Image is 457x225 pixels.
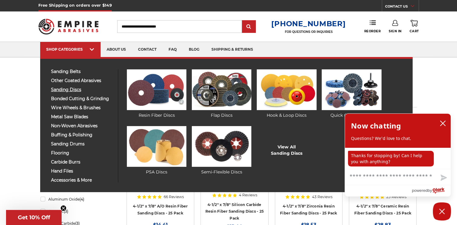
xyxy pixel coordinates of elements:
button: Close teaser [60,205,66,211]
span: by [428,187,432,194]
a: Cart [410,20,419,33]
span: 66 Reviews [164,195,184,199]
a: about us [101,42,132,57]
span: flooring [51,151,114,155]
span: (3) [63,209,68,214]
a: View AllSanding Discs [271,144,302,157]
span: carbide burrs [51,160,114,164]
a: Powered by Olark [412,185,451,196]
span: powered [412,187,427,194]
img: Semi-Flexible Discs [192,126,251,167]
a: Ceramic [40,206,111,217]
div: olark chatbox [345,113,451,197]
span: Reorder [364,29,381,33]
div: chat [345,148,451,169]
p: FOR QUESTIONS OR INQUIRIES [271,30,346,34]
img: Empire Abrasives [38,15,99,38]
p: Questions? We'd love to chat. [351,135,445,141]
a: Reorder [364,20,381,33]
span: Get 10% Off [18,214,50,221]
div: SHOP CATEGORIES [46,47,95,52]
span: other coated abrasives [51,78,114,83]
a: Resin Fiber Discs [127,69,186,119]
button: Send message [436,171,451,185]
a: faq [163,42,183,57]
a: blog [183,42,205,57]
h2: Now chatting [351,120,401,132]
input: Submit [243,21,255,33]
a: Semi-Flexible Discs [192,126,251,175]
img: Quick Change Discs [322,69,381,110]
span: 25 Reviews [386,195,407,199]
img: Resin Fiber Discs [127,69,186,110]
span: sanding belts [51,69,114,74]
span: Sign In [389,29,402,33]
span: hand files [51,169,114,173]
a: [PHONE_NUMBER] [271,19,346,28]
a: CONTACT US [385,3,419,11]
a: contact [132,42,163,57]
span: wire wheels & brushes [51,106,114,110]
img: Hook & Loop Discs [257,69,316,110]
a: 4-1/2" x 7/8" A/O Resin Fiber Sanding Discs - 25 Pack [133,204,188,215]
span: sanding discs [51,87,114,92]
a: Aluminum Oxide [40,194,111,204]
span: buffing & polishing [51,133,114,137]
a: Flap Discs [192,69,251,119]
span: Cart [410,29,419,33]
img: Flap Discs [192,69,251,110]
a: 4-1/2" x 7/8" Silicon Carbide Resin Fiber Sanding Discs - 25 Pack [205,202,264,220]
span: (4) [79,197,84,201]
button: Close Chatbox [433,202,451,220]
span: sanding drums [51,142,114,146]
a: 4-1/2" x 7/8" Zirconia Resin Fiber Sanding Discs - 25 Pack [280,204,337,215]
span: metal saw blades [51,115,114,119]
span: 43 Reviews [312,195,333,199]
a: PSA Discs [127,126,186,175]
a: shipping & returns [205,42,259,57]
img: PSA Discs [127,126,186,167]
a: 4-1/2" x 7/8" Ceramic Resin Fiber Sanding Discs - 25 Pack [354,204,411,215]
div: Get 10% OffClose teaser [6,210,62,225]
a: Quick Change Discs [322,69,381,119]
span: non-woven abrasives [51,124,114,128]
span: accessories & more [51,178,114,182]
button: close chatbox [438,119,448,128]
p: Thanks for stopping by! Can I help you with anything? [348,151,434,166]
span: bonded cutting & grinding [51,97,114,101]
a: Hook & Loop Discs [257,69,316,119]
